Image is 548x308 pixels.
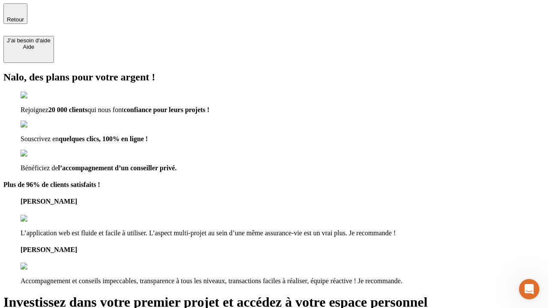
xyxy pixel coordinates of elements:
p: Accompagnement et conseils impeccables, transparence à tous les niveaux, transactions faciles à r... [21,277,545,285]
h4: Plus de 96% de clients satisfaits ! [3,181,545,189]
span: Souscrivez en [21,135,59,142]
span: qui nous font [87,106,123,113]
span: Bénéficiez de [21,164,58,172]
img: checkmark [21,121,57,128]
span: confiance pour leurs projets ! [124,106,209,113]
div: J’ai besoin d'aide [7,37,51,44]
h4: [PERSON_NAME] [21,246,545,254]
span: 20 000 clients [48,106,88,113]
span: quelques clics, 100% en ligne ! [59,135,148,142]
iframe: Intercom live chat [519,279,539,299]
span: Retour [7,16,24,23]
span: Rejoignez [21,106,48,113]
img: checkmark [21,92,57,99]
span: l’accompagnement d’un conseiller privé. [58,164,177,172]
img: checkmark [21,150,57,157]
p: L’application web est fluide et facile à utiliser. L’aspect multi-projet au sein d’une même assur... [21,229,545,237]
h2: Nalo, des plans pour votre argent ! [3,71,545,83]
button: Retour [3,3,27,24]
button: J’ai besoin d'aideAide [3,36,54,63]
img: reviews stars [21,263,63,270]
div: Aide [7,44,51,50]
img: reviews stars [21,215,63,222]
h4: [PERSON_NAME] [21,198,545,205]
